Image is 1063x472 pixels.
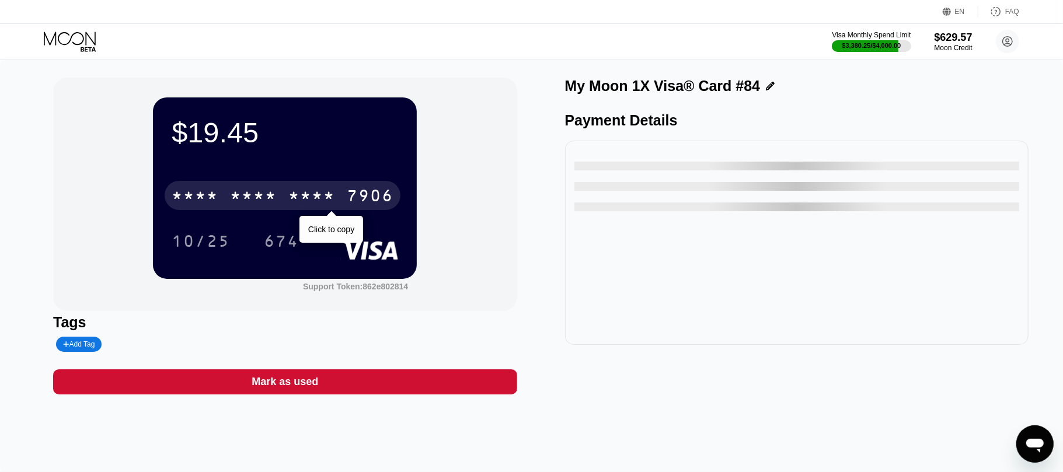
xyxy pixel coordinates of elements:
iframe: Button to launch messaging window [1016,425,1054,463]
div: Mark as used [53,369,517,394]
div: Support Token: 862e802814 [303,282,408,291]
div: EN [943,6,978,18]
div: 10/25 [163,226,239,256]
div: 674 [264,233,299,252]
div: $629.57 [935,32,973,44]
div: Support Token:862e802814 [303,282,408,291]
div: Tags [53,314,517,331]
div: $629.57Moon Credit [935,32,973,52]
div: Visa Monthly Spend Limit$3,380.25/$4,000.00 [832,31,911,52]
div: Mark as used [252,375,318,389]
div: Moon Credit [935,44,973,52]
div: 10/25 [172,233,230,252]
div: $19.45 [172,116,398,149]
div: Visa Monthly Spend Limit [832,31,911,39]
div: $3,380.25 / $4,000.00 [842,42,901,49]
div: Add Tag [63,340,95,348]
div: FAQ [1005,8,1019,16]
div: Payment Details [565,112,1029,129]
div: My Moon 1X Visa® Card #84 [565,78,761,95]
div: Click to copy [308,225,354,234]
div: Add Tag [56,337,102,352]
div: 7906 [347,188,393,207]
div: EN [955,8,965,16]
div: FAQ [978,6,1019,18]
div: 674 [255,226,308,256]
